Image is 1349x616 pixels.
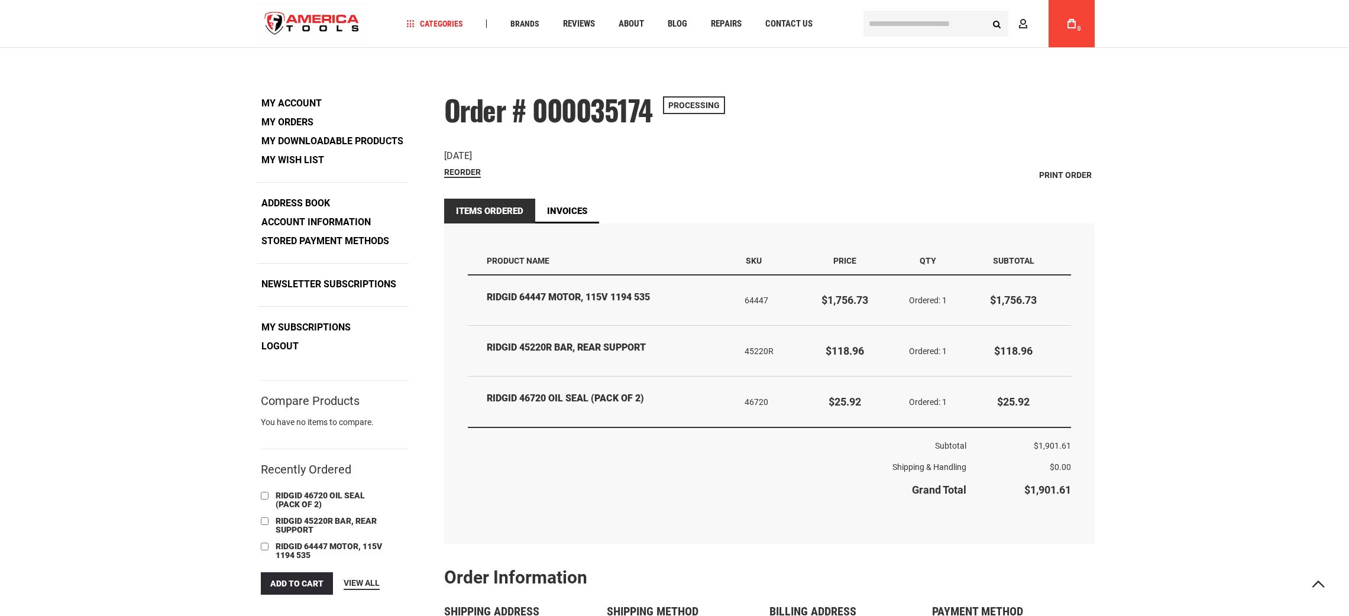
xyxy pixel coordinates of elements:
[1024,484,1071,496] span: $1,901.61
[563,20,595,28] span: Reviews
[942,296,947,305] span: 1
[273,515,391,537] a: RIDGID 45220R BAR, REAR SUPPORT
[276,542,382,560] span: RIDGID 64447 MOTOR, 115V 1194 535
[444,167,481,177] span: Reorder
[257,95,326,112] a: My Account
[444,199,535,223] strong: Items Ordered
[444,89,653,131] span: Order # 000035174
[829,395,861,408] span: $25.92
[889,247,966,275] th: Qty
[966,247,1070,275] th: Subtotal
[468,247,736,275] th: Product Name
[821,294,868,306] span: $1,756.73
[261,572,333,595] button: Add to Cart
[255,2,370,46] a: store logo
[558,16,600,32] a: Reviews
[1036,166,1095,184] a: Print Order
[760,16,818,32] a: Contact Us
[663,96,725,114] span: Processing
[257,319,355,336] a: My Subscriptions
[468,456,967,478] th: Shipping & Handling
[257,213,375,231] a: Account Information
[444,567,587,588] strong: Order Information
[986,12,1008,35] button: Search
[270,579,323,588] span: Add to Cart
[510,20,539,28] span: Brands
[800,247,889,275] th: Price
[909,296,942,305] span: Ordered
[668,20,687,28] span: Blog
[444,167,481,178] a: Reorder
[257,338,303,355] a: Logout
[942,397,947,407] span: 1
[344,578,380,588] span: View All
[406,20,463,28] span: Categories
[261,462,351,476] strong: Recently Ordered
[257,114,318,131] a: My Orders
[613,16,649,32] a: About
[257,151,328,169] a: My Wish List
[765,20,813,28] span: Contact Us
[487,291,728,304] strong: RIDGID 64447 MOTOR, 115V 1194 535
[505,16,545,32] a: Brands
[261,395,360,406] strong: Compare Products
[736,377,801,427] td: 46720
[261,416,409,440] div: You have no items to compare.
[487,392,728,406] strong: RIDGID 46720 OIL SEAL (PACK OF 2)
[261,116,313,128] strong: My Orders
[273,540,391,563] a: RIDGID 64447 MOTOR, 115V 1194 535
[619,20,644,28] span: About
[273,489,391,512] a: RIDGID 46720 OIL SEAL (PACK OF 2)
[909,346,942,356] span: Ordered
[826,345,864,357] span: $118.96
[1034,441,1071,450] span: $1,901.61
[276,516,377,534] span: RIDGID 45220R BAR, REAR SUPPORT
[912,484,966,496] strong: Grand Total
[468,427,967,456] th: Subtotal
[662,16,693,32] a: Blog
[990,294,1037,306] span: $1,756.73
[736,275,801,326] td: 64447
[401,16,468,32] a: Categories
[994,345,1033,357] span: $118.96
[487,341,728,355] strong: RIDGID 45220R BAR, REAR SUPPORT
[535,199,599,223] a: Invoices
[711,20,742,28] span: Repairs
[942,346,947,356] span: 1
[276,491,365,509] span: RIDGID 46720 OIL SEAL (PACK OF 2)
[736,326,801,377] td: 45220R
[257,132,407,150] a: My Downloadable Products
[257,232,393,250] a: Stored Payment Methods
[909,397,942,407] span: Ordered
[255,2,370,46] img: America Tools
[736,247,801,275] th: SKU
[257,275,400,293] a: Newsletter Subscriptions
[1039,170,1092,180] span: Print Order
[1078,25,1081,32] span: 0
[344,577,380,590] a: View All
[444,150,472,161] span: [DATE]
[257,194,334,212] a: Address Book
[1050,462,1071,472] span: $0.00
[706,16,747,32] a: Repairs
[997,395,1030,408] span: $25.92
